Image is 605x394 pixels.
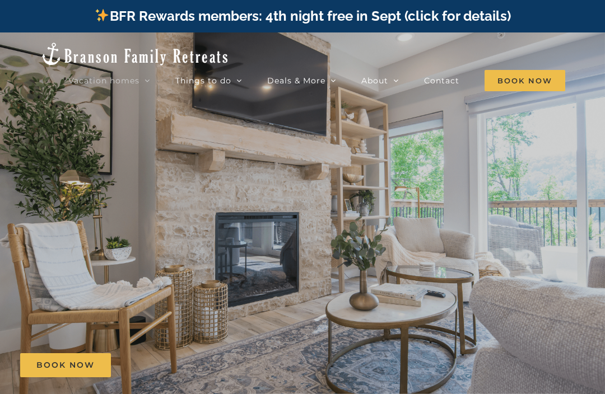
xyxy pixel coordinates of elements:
span: Vacation homes [68,77,139,85]
a: Book Now [20,353,111,377]
b: Mini Pearl [208,205,397,253]
span: Book Now [485,70,565,91]
a: Vacation homes [68,69,150,92]
img: Branson Family Retreats Logo [40,41,230,67]
span: Deals & More [267,77,325,85]
span: Contact [424,77,459,85]
h3: 2 Bedrooms | Sleeps 4 [238,264,367,279]
a: Deals & More [267,69,336,92]
span: Things to do [175,77,231,85]
a: About [361,69,399,92]
nav: Main Menu [68,69,565,92]
img: ✨ [95,8,109,22]
a: BFR Rewards members: 4th night free in Sept (click for details) [94,8,510,24]
span: About [361,77,388,85]
a: Contact [424,69,459,92]
a: Things to do [175,69,242,92]
span: Book Now [36,360,95,370]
